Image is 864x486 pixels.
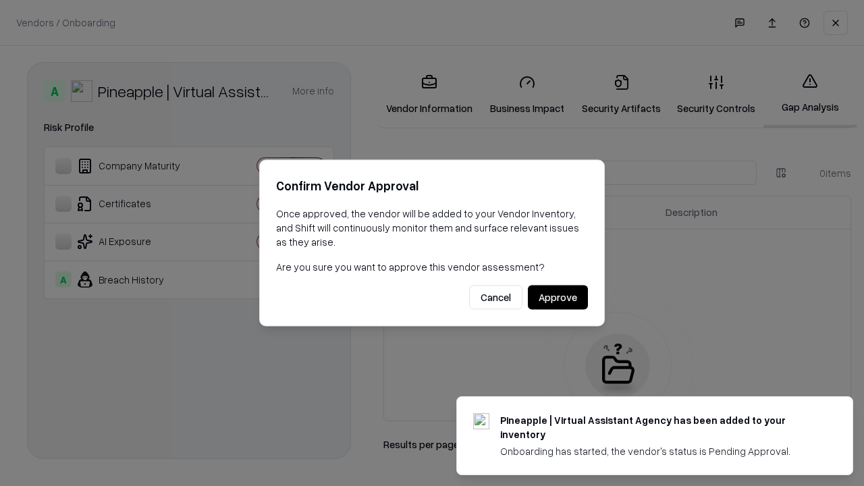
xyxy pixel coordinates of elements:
[528,286,588,310] button: Approve
[276,176,588,196] h2: Confirm Vendor Approval
[276,207,588,249] p: Once approved, the vendor will be added to your Vendor Inventory, and Shift will continuously mon...
[276,260,588,274] p: Are you sure you want to approve this vendor assessment?
[500,413,820,441] div: Pineapple | Virtual Assistant Agency has been added to your inventory
[473,413,489,429] img: trypineapple.com
[469,286,522,310] button: Cancel
[500,444,820,458] div: Onboarding has started, the vendor's status is Pending Approval.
